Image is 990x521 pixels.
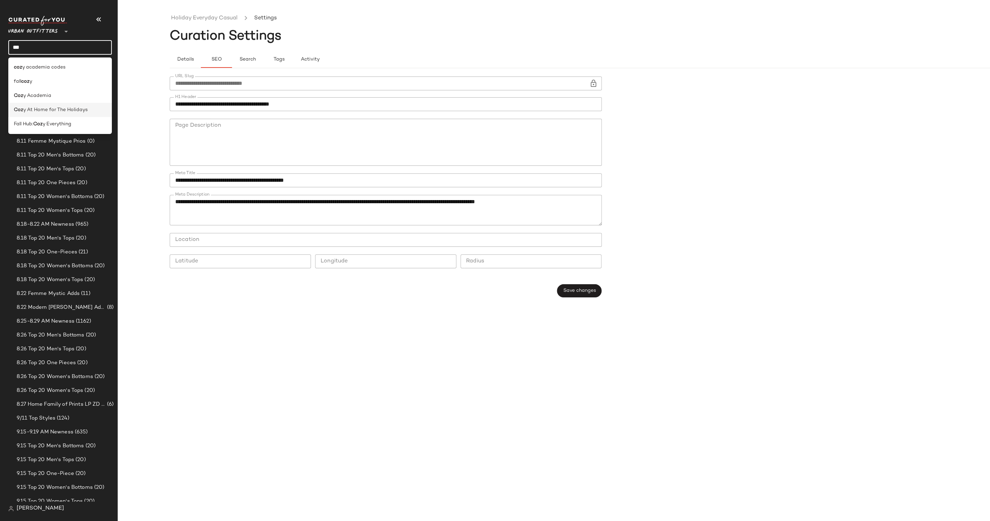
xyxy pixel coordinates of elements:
span: (6) [106,401,114,408]
span: (20) [74,470,86,478]
b: coz [21,78,29,85]
span: Save changes [563,288,596,294]
span: SEO [211,57,222,62]
span: 8.18 Top 20 Women's Tops [17,276,83,284]
span: 9.15 Top 20 Men's Tops [17,456,74,464]
span: 8.26 Top 20 Men's Tops [17,345,74,353]
span: (20) [93,262,105,270]
span: (20) [93,373,105,381]
span: Curation Settings [170,29,282,43]
span: 8.25-8.29 AM Newness [17,317,74,325]
span: 9.15 Top 20 Men's Bottoms [17,442,84,450]
span: (20) [83,207,95,215]
span: (20) [83,387,95,395]
button: Save changes [557,284,601,297]
a: Holiday Everyday Casual [171,14,238,23]
span: 8.11 Top 20 One Pieces [17,179,75,187]
span: [PERSON_NAME] [17,504,64,513]
span: 8.11 Top 20 Men's Bottoms [17,151,84,159]
span: 8.11 Top 20 Women's Bottoms [17,193,93,201]
span: (1162) [74,317,91,325]
span: y [29,78,32,85]
span: (20) [84,442,96,450]
span: (20) [84,331,96,339]
span: (635) [73,428,88,436]
span: (20) [74,456,86,464]
span: 8.18 Top 20 Women's Bottoms [17,262,93,270]
span: (20) [74,345,86,353]
span: 9.15 Top 20 One-Piece [17,470,74,478]
span: 8.22 Femme Mystic Adds [17,290,80,298]
img: cfy_white_logo.C9jOOHJF.svg [8,16,67,26]
span: (20) [83,497,95,505]
span: (20) [75,179,87,187]
span: 8.11 Top 20 Men's Tops [17,165,74,173]
span: (965) [74,221,89,228]
span: 8.11 Top 20 Women's Tops [17,207,83,215]
span: Tags [273,57,284,62]
span: (0) [86,137,95,145]
b: Coz [33,120,43,128]
span: y Everything [43,120,71,128]
span: y academia codes [22,64,65,71]
span: 8.18 Top 20 One-Pieces [17,248,77,256]
span: 8.26 Top 20 One Pieces [17,359,76,367]
b: coz [14,64,22,71]
span: 9/11 Top Styles [17,414,55,422]
span: 8.26 Top 20 Men's Bottoms [17,331,84,339]
span: Search [239,57,256,62]
img: svg%3e [8,506,14,511]
span: y Academia [23,92,51,99]
span: 8.26 Top 20 Women's Bottoms [17,373,93,381]
span: 8.22 Modern [PERSON_NAME] Adds [17,304,106,312]
span: Fall Hub: [14,120,33,128]
span: (20) [93,193,105,201]
span: Activity [300,57,319,62]
b: Coz [14,106,23,114]
span: (20) [84,151,96,159]
span: (8) [106,304,114,312]
span: 9.15 Top 20 Women's Bottoms [17,484,93,492]
span: 9.15 Top 20 Women's Tops [17,497,83,505]
span: Details [177,57,194,62]
b: Coz [14,92,23,99]
span: (11) [80,290,90,298]
span: (20) [76,359,88,367]
span: 8.18 Top 20 Men's Tops [17,234,74,242]
span: 8.27 Home Family of Prints LP ZD Adds [17,401,106,408]
span: (20) [93,484,105,492]
span: y At Home for The Holidays [23,106,88,114]
span: Urban Outfitters [8,24,58,36]
span: fall [14,78,21,85]
span: (124) [55,414,69,422]
span: 8.26 Top 20 Women's Tops [17,387,83,395]
span: (20) [83,276,95,284]
span: 9.15-9.19 AM Newness [17,428,73,436]
li: Settings [253,14,278,23]
span: (20) [74,234,86,242]
span: (20) [74,165,86,173]
span: (21) [77,248,88,256]
span: 8.18-8.22 AM Newness [17,221,74,228]
span: 8.11 Femme Mystique Prios [17,137,86,145]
